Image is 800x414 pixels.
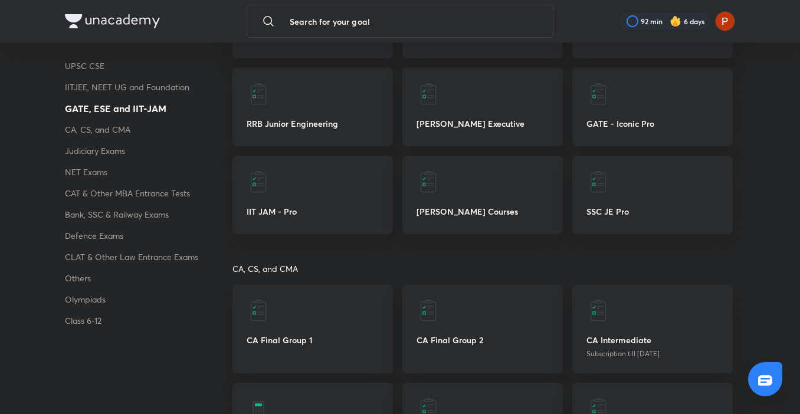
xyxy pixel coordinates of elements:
[65,271,232,285] a: Others
[280,5,543,37] input: Search for your goal
[65,123,232,137] a: CA, CS, and CMA
[232,262,735,275] p: CA, CS, and CMA
[65,250,232,264] a: CLAT & Other Law Entrance Exams
[65,186,232,201] a: CAT & Other MBA Entrance Tests
[247,298,270,322] img: CA Final Group 1
[65,59,232,73] a: UPSC CSE
[247,82,270,106] img: RRB Junior Engineering
[670,15,681,27] img: streak
[586,349,719,359] p: Subscription till [DATE]
[247,170,270,193] img: IIT JAM - Pro
[65,101,232,116] a: GATE, ESE and IIT-JAM
[586,205,719,218] p: SSC JE Pro
[417,205,549,218] p: [PERSON_NAME] Courses
[586,334,719,346] p: CA Intermediate
[417,82,440,106] img: AAI - Jr. Executive
[65,80,232,94] a: IITJEE, NEET UG and Foundation
[247,205,379,218] p: IIT JAM - Pro
[417,170,440,193] img: Bharat Acharya Courses
[417,117,549,130] p: [PERSON_NAME] Executive
[715,11,735,31] img: Palak
[65,293,232,307] a: Olympiads
[65,165,232,179] a: NET Exams
[586,82,610,106] img: GATE - Iconic Pro
[247,117,379,130] p: RRB Junior Engineering
[586,298,610,322] img: CA Intermediate
[65,314,232,328] a: Class 6-12
[65,229,232,243] a: Defence Exams
[65,14,160,28] img: Company Logo
[417,298,440,322] img: CA Final Group 2
[417,334,549,346] p: CA Final Group 2
[65,144,232,158] a: Judiciary Exams
[65,208,232,222] a: Bank, SSC & Railway Exams
[586,117,719,130] p: GATE - Iconic Pro
[586,170,610,193] img: SSC JE Pro
[247,334,379,346] p: CA Final Group 1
